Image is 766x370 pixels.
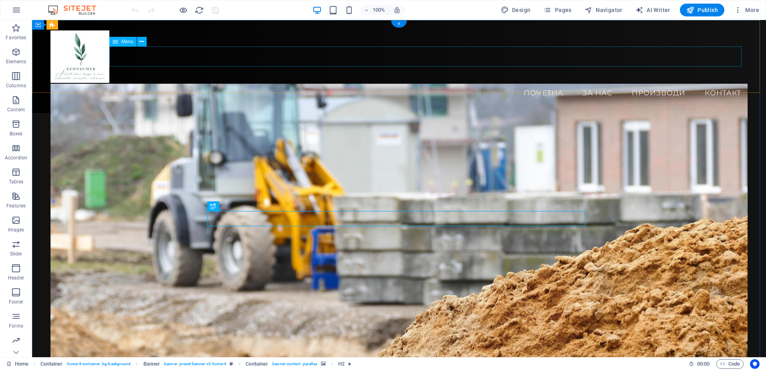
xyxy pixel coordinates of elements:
[178,5,188,15] button: Click here to leave preview mode and continue editing
[6,82,26,89] p: Columns
[271,359,317,369] span: . banner-content .parallax
[689,359,710,369] h6: Session time
[720,359,740,369] span: Code
[9,299,23,305] p: Footer
[498,4,534,16] div: Design (Ctrl+Alt+Y)
[501,6,531,14] span: Design
[632,4,673,16] button: AI Writer
[40,359,351,369] nav: breadcrumb
[750,359,760,369] button: Usercentrics
[734,6,759,14] span: More
[195,6,204,15] i: Reload page
[373,5,385,15] h6: 100%
[143,359,160,369] span: Click to select. Double-click to edit
[393,6,401,14] i: On resize automatically adjust zoom level to fit chosen device.
[680,4,724,16] button: Publish
[8,275,24,281] p: Header
[9,323,23,329] p: Forms
[7,107,25,113] p: Content
[543,6,571,14] span: Pages
[697,359,710,369] span: 00 00
[10,131,23,137] p: Boxes
[121,39,133,44] span: Menu
[703,361,704,367] span: :
[6,34,26,41] p: Favorites
[361,5,389,15] button: 100%
[498,4,534,16] button: Design
[321,362,326,366] i: This element contains a background
[194,5,204,15] button: reload
[348,362,351,366] i: Element contains an animation
[635,6,670,14] span: AI Writer
[686,6,718,14] span: Publish
[716,359,744,369] button: Code
[338,359,345,369] span: Click to select. Double-click to edit
[5,155,27,161] p: Accordion
[163,359,226,369] span: . banner .preset-banner-v3-home-4
[6,58,26,65] p: Elements
[581,4,626,16] button: Navigator
[540,4,574,16] button: Pages
[40,359,63,369] span: Click to select. Double-click to edit
[585,6,623,14] span: Navigator
[246,359,268,369] span: Click to select. Double-click to edit
[6,203,26,209] p: Features
[230,362,233,366] i: This element is a customizable preset
[9,179,23,185] p: Tables
[731,4,762,16] button: More
[391,20,407,28] div: +
[6,359,28,369] a: Click to cancel selection. Double-click to open Pages
[10,251,22,257] p: Slider
[66,359,131,369] span: . home-4-container .bg-background
[46,5,106,15] img: Editor Logo
[8,227,24,233] p: Images
[5,347,27,353] p: Marketing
